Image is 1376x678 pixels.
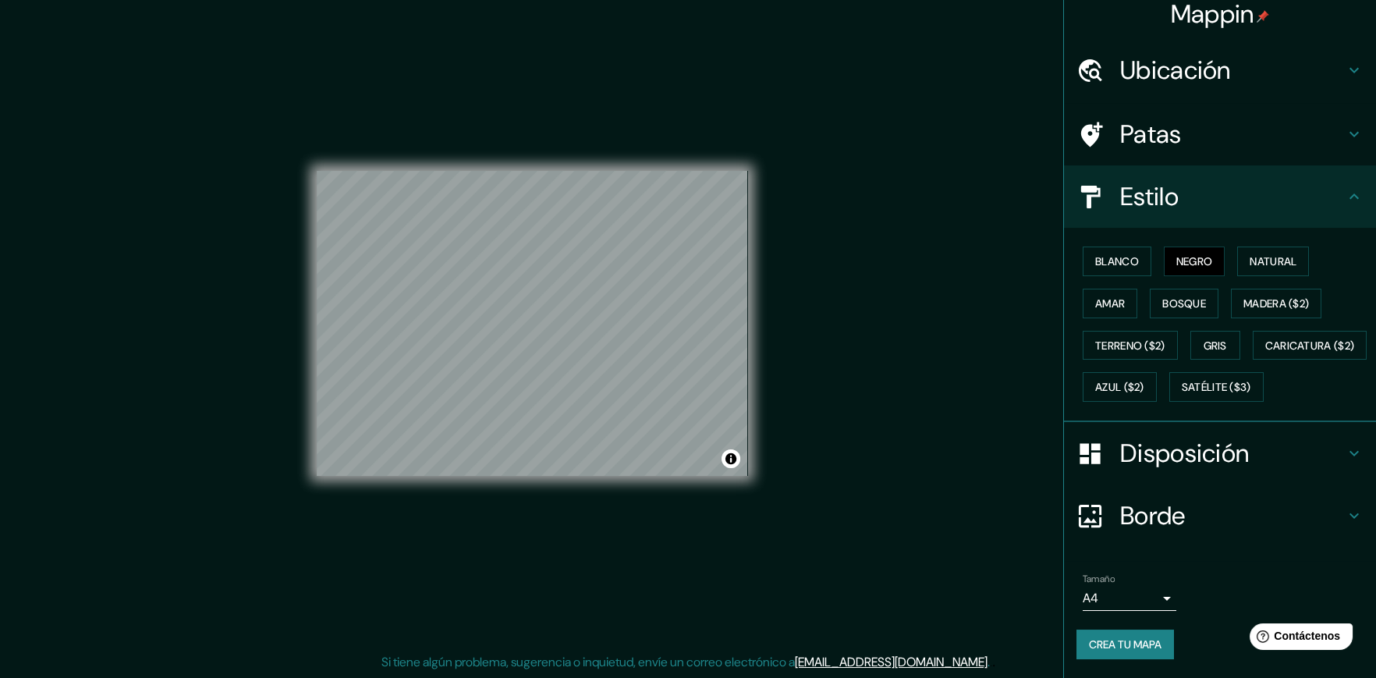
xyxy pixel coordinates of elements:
[1231,289,1321,318] button: Madera ($2)
[1083,586,1176,611] div: A4
[1064,103,1376,165] div: Patas
[1064,165,1376,228] div: Estilo
[1250,254,1296,268] font: Natural
[1204,339,1227,353] font: Gris
[1083,590,1098,606] font: A4
[1120,180,1179,213] font: Estilo
[988,654,990,670] font: .
[1064,39,1376,101] div: Ubicación
[1095,339,1165,353] font: Terreno ($2)
[1182,381,1251,395] font: Satélite ($3)
[1083,372,1157,402] button: Azul ($2)
[1162,296,1206,311] font: Bosque
[1169,372,1264,402] button: Satélite ($3)
[1120,118,1182,151] font: Patas
[722,449,740,468] button: Activar o desactivar atribución
[1120,437,1249,470] font: Disposición
[1076,630,1174,659] button: Crea tu mapa
[1120,54,1231,87] font: Ubicación
[990,653,992,670] font: .
[1095,254,1139,268] font: Blanco
[1265,339,1355,353] font: Caricatura ($2)
[1089,637,1161,651] font: Crea tu mapa
[1064,485,1376,547] div: Borde
[1083,573,1115,585] font: Tamaño
[1190,331,1240,360] button: Gris
[1237,247,1309,276] button: Natural
[381,654,795,670] font: Si tiene algún problema, sugerencia o inquietud, envíe un correo electrónico a
[1257,10,1269,23] img: pin-icon.png
[1253,331,1367,360] button: Caricatura ($2)
[992,653,995,670] font: .
[1150,289,1218,318] button: Bosque
[1095,381,1144,395] font: Azul ($2)
[1095,296,1125,311] font: Amar
[1083,331,1178,360] button: Terreno ($2)
[795,654,988,670] a: [EMAIL_ADDRESS][DOMAIN_NAME]
[1237,617,1359,661] iframe: Lanzador de widgets de ayuda
[1064,422,1376,485] div: Disposición
[1120,499,1186,532] font: Borde
[1243,296,1309,311] font: Madera ($2)
[1176,254,1213,268] font: Negro
[1083,289,1137,318] button: Amar
[1083,247,1151,276] button: Blanco
[1164,247,1225,276] button: Negro
[317,171,748,476] canvas: Mapa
